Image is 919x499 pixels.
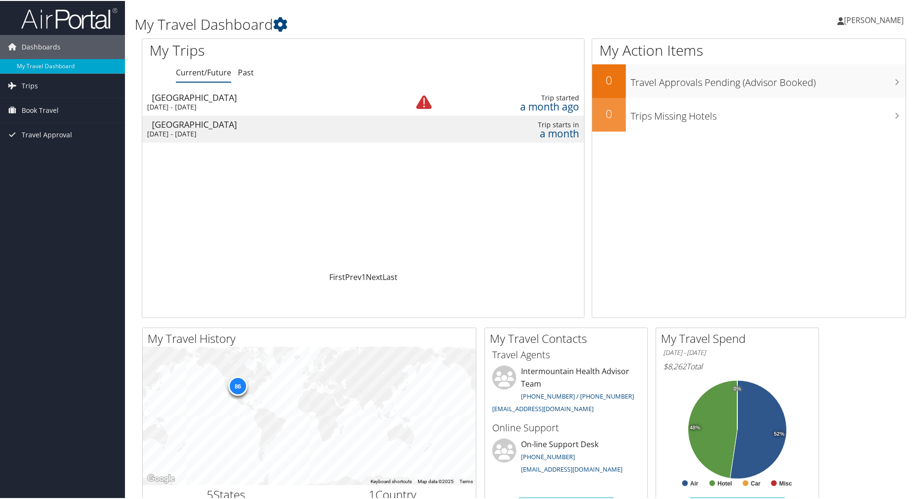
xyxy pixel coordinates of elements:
div: Trip started [453,93,579,101]
h2: My Travel Contacts [490,329,647,346]
a: 0Trips Missing Hotels [592,97,906,131]
span: $8,262 [663,360,686,371]
a: [EMAIL_ADDRESS][DOMAIN_NAME] [521,464,622,473]
h2: My Travel Spend [661,329,819,346]
span: Book Travel [22,97,59,122]
h1: My Trips [149,39,393,60]
h3: Travel Agents [492,347,640,361]
li: On-line Support Desk [487,438,645,477]
h2: My Travel History [148,329,476,346]
a: [PHONE_NUMBER] [521,451,575,460]
span: Map data ©2025 [418,478,454,483]
img: airportal-logo.png [21,6,117,29]
h6: Total [663,360,811,371]
h2: 0 [592,71,626,87]
a: Open this area in Google Maps (opens a new window) [145,472,177,484]
button: Keyboard shortcuts [371,477,412,484]
h1: My Action Items [592,39,906,60]
text: Car [751,479,760,486]
img: alert-flat-solid-warning.png [416,94,432,109]
div: [DATE] - [DATE] [147,102,388,110]
h3: Trips Missing Hotels [631,104,906,122]
div: a month [453,128,579,137]
h3: Online Support [492,420,640,434]
div: Trip starts in [453,120,579,128]
img: Google [145,472,177,484]
text: Air [690,479,698,486]
h1: My Travel Dashboard [135,13,654,34]
span: [PERSON_NAME] [844,14,904,24]
div: [GEOGRAPHIC_DATA] [152,92,393,101]
a: Prev [345,271,361,281]
span: Travel Approval [22,122,72,146]
h6: [DATE] - [DATE] [663,347,811,356]
a: Past [238,66,254,77]
li: Intermountain Health Advisor Team [487,365,645,416]
a: 1 [361,271,366,281]
a: [EMAIL_ADDRESS][DOMAIN_NAME] [492,403,594,412]
text: Misc [779,479,792,486]
a: Terms (opens in new tab) [459,478,473,483]
tspan: 48% [690,424,700,430]
a: [PHONE_NUMBER] / [PHONE_NUMBER] [521,391,634,400]
tspan: 52% [774,430,784,436]
span: Trips [22,73,38,97]
a: Current/Future [176,66,231,77]
a: First [329,271,345,281]
a: [PERSON_NAME] [837,5,913,34]
span: Dashboards [22,34,61,58]
a: Last [383,271,397,281]
tspan: 0% [733,385,741,391]
div: a month ago [453,101,579,110]
div: 86 [228,376,247,395]
h3: Travel Approvals Pending (Advisor Booked) [631,70,906,88]
a: 0Travel Approvals Pending (Advisor Booked) [592,63,906,97]
a: Next [366,271,383,281]
h2: 0 [592,105,626,121]
div: [GEOGRAPHIC_DATA] [152,119,393,128]
text: Hotel [718,479,732,486]
div: [DATE] - [DATE] [147,129,388,137]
